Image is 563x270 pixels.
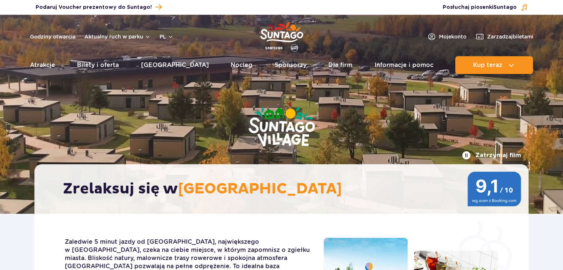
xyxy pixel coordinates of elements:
[219,78,345,177] img: Suntago Village
[427,32,466,41] a: Mojekonto
[443,4,528,11] button: Posłuchaj piosenkiSuntago
[493,5,517,10] span: Suntago
[63,180,507,198] h2: Zrelaksuj się w
[473,62,502,68] span: Kup teraz
[328,56,352,74] a: Dla firm
[36,4,152,11] span: Podaruj Voucher prezentowy do Suntago!
[178,180,342,198] span: [GEOGRAPHIC_DATA]
[84,34,151,40] button: Aktualny ruch w parku
[141,56,209,74] a: [GEOGRAPHIC_DATA]
[455,56,533,74] button: Kup teraz
[468,172,521,206] img: 9,1/10 wg ocen z Booking.com
[30,56,55,74] a: Atrakcje
[375,56,433,74] a: Informacje i pomoc
[487,33,533,40] span: Zarządzaj biletami
[475,32,533,41] a: Zarządzajbiletami
[30,33,76,40] a: Godziny otwarcia
[462,151,521,160] button: Zatrzymaj film
[260,18,303,53] a: Park of Poland
[231,56,252,74] a: Nocleg
[77,56,119,74] a: Bilety i oferta
[443,4,517,11] span: Posłuchaj piosenki
[439,33,466,40] span: Moje konto
[36,2,162,12] a: Podaruj Voucher prezentowy do Suntago!
[275,56,306,74] a: Sponsorzy
[160,33,174,40] button: pl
